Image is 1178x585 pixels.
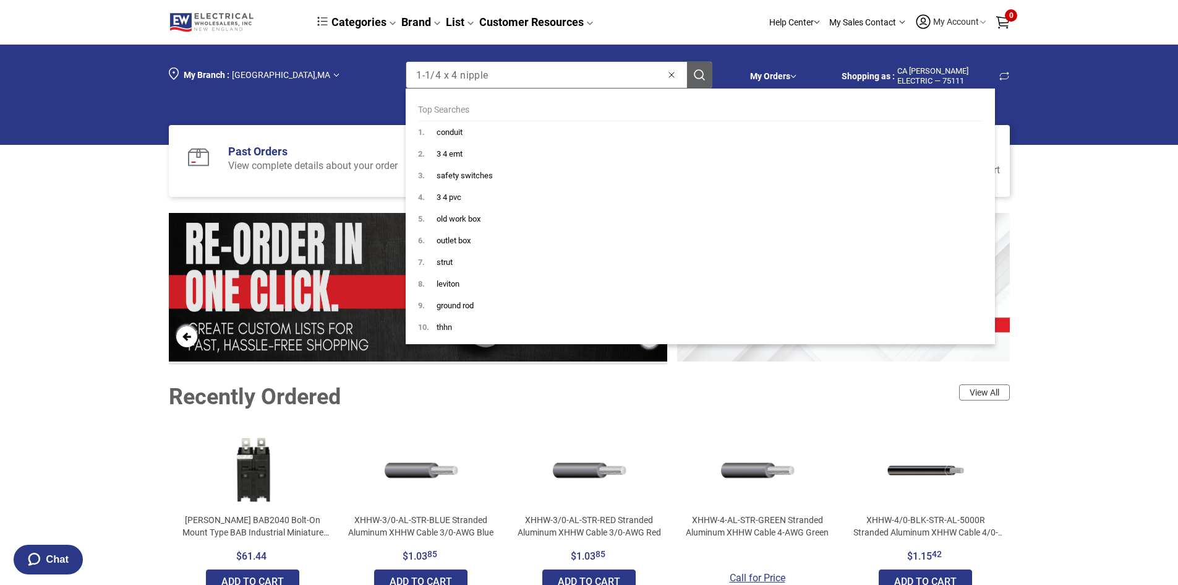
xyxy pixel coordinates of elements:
p: XHHW-3/0-AL-STR-RED Stranded Aluminum XHHW Cable 3/0-AWG Red [513,514,666,539]
img: dcb64e45f5418a636573a8ace67a09fc.svg [317,17,328,26]
span: Change Shopping Account [999,69,1010,84]
span: CA SENECAL ELECTRIC - 75111 [842,71,897,81]
a: List [446,15,474,28]
a: 8.leviton [406,273,995,295]
span: ground rod [437,301,474,310]
span: My Account [932,17,980,27]
span: My Branch : [184,70,229,80]
span: 6 . [418,230,437,251]
a: 3.safety switches [406,165,995,186]
p: [PERSON_NAME] BAB2040 Bolt-On Mount Type BAB Industrial Miniature Circuit Breaker 2-Pole 40-Amp 1... [176,514,330,539]
sup: 85 [427,549,437,559]
span: 4 . [418,186,437,208]
a: 5.old work box [406,208,995,230]
div: Help Center [769,7,820,38]
a: XHHW-4-AL-STR-GREEN Stranded Aluminum XHHW Cable 4-AWG Green [681,432,834,544]
p: XHHW-4-AL-STR-GREEN Stranded Aluminum XHHW Cable 4-AWG Green [681,514,834,539]
div: Section row [673,7,1010,38]
a: Customer Resources [479,15,594,28]
span: 3 4 emt [437,149,463,158]
p: Help Center [769,16,814,29]
a: XHHW-4/0-BLK-STR-AL-5000R Stranded Aluminum XHHW Cable 4/0-AWG 5000-ft Master Reel Black [849,432,1002,544]
span: $ 1 . 0 3 [571,550,605,562]
span: leviton [437,279,459,288]
span: outlet box [437,236,471,245]
span: 3 . [418,165,437,186]
span: safety switches [437,171,493,180]
img: XHHW-4/0-BLK-STR-AL-5000R Stranded Aluminum XHHW Cable 4/0-AWG 5000-ft Master Reel Black [887,432,964,509]
a: 4.3 4 pvc [406,186,995,208]
div: Section row [750,59,796,93]
a: [PERSON_NAME] BAB2040 Bolt-On Mount Type BAB Industrial Miniature Circuit Breaker 2-Pole 40-Amp 1... [176,432,330,544]
sup: 85 [595,549,605,559]
p: XHHW-3/0-AL-STR-BLUE Stranded Aluminum XHHW Cable 3/0-AWG Blue [344,514,498,539]
a: Logo [169,12,295,33]
span: 1 . [418,121,437,143]
a: 10.thhn [406,316,995,338]
span: old work box [437,214,480,223]
a: XHHW-3/0-AL-STR-BLUE Stranded Aluminum XHHW Cable 3/0-AWG Blue [344,432,498,544]
span: 3 4 pvc [437,193,461,202]
img: XHHW-4-AL-STR-GREEN Stranded Aluminum XHHW Cable 4-AWG Green [719,432,796,509]
img: XHHW-3/0-AL-STR-BLUE Stranded Aluminum XHHW Cable 3/0-AWG Blue [383,432,459,509]
span: CA [PERSON_NAME] ELECTRIC — 75111 [897,66,996,85]
button: Previous Slide [176,326,197,347]
button: Search Products [687,62,712,88]
p: XHHW-4/0-BLK-STR-AL-5000R Stranded Aluminum XHHW Cable 4/0-AWG 5000-ft Master Reel Black [849,514,1002,539]
input: Clear search fieldSearch Products [406,62,667,88]
a: 6.outlet box [406,230,995,251]
span: strut [437,258,453,267]
button: Chat [12,544,84,576]
button: Clear search field [667,62,686,88]
sup: 42 [932,549,942,559]
a: 2.3 4 emt [406,143,995,165]
div: Section row [169,54,1010,96]
img: Arrow [899,20,905,24]
a: View All [959,384,1010,401]
img: Eaton BAB2040 Bolt-On Mount Type BAB Industrial Miniature Circuit Breaker 2-Pole 40-Amp 120/240-V... [215,432,291,509]
img: Repeat Icon [999,69,1010,84]
div: View complete details about your order [223,158,398,171]
a: Brand [401,15,441,28]
a: Call for Price [730,573,785,584]
span: 10 . [418,316,437,338]
span: 5 . [418,208,437,230]
button: My Account [915,13,986,32]
span: Chat [46,553,69,565]
a: XHHW-3/0-AL-STR-RED Stranded Aluminum XHHW Cable 3/0-AWG Red [513,432,666,544]
span: [GEOGRAPHIC_DATA] , MA [232,70,330,80]
span: $ 1 . 1 5 [907,550,942,562]
img: d9a4b98d-a87c-4813-ac03-9b0292e6cd65___62e4026bb5860403ad49fd7cb9366958.svg [174,132,223,182]
span: thhn [437,323,452,332]
div: My Sales Contact [829,7,905,38]
a: Past Orders [223,145,288,158]
div: Recently Ordered [169,384,341,410]
div: Section row [169,54,732,96]
a: My Orders [750,71,790,81]
div: Section row [732,59,1010,93]
span: $61.44 [236,550,267,562]
a: 7.strut [406,251,995,273]
span: 8 . [418,273,437,295]
span: conduit [437,128,463,137]
a: 1.conduit [406,121,995,143]
div: My Orders [750,59,796,93]
img: Arrow [333,73,339,77]
p: Top Searches [418,103,983,121]
span: 2 . [418,143,437,165]
a: Categories [317,15,396,28]
section: slider [169,213,667,364]
span: $ 1 . 0 3 [403,550,437,562]
img: Logo [169,12,258,33]
span: 7 . [418,251,437,273]
span: 9 . [418,295,437,316]
img: XHHW-3/0-AL-STR-RED Stranded Aluminum XHHW Cable 3/0-AWG Red [551,432,628,509]
span: 0 [1005,9,1017,22]
div: Current slide is 4 of 4 [168,213,667,364]
a: 9.ground rod [406,295,995,316]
